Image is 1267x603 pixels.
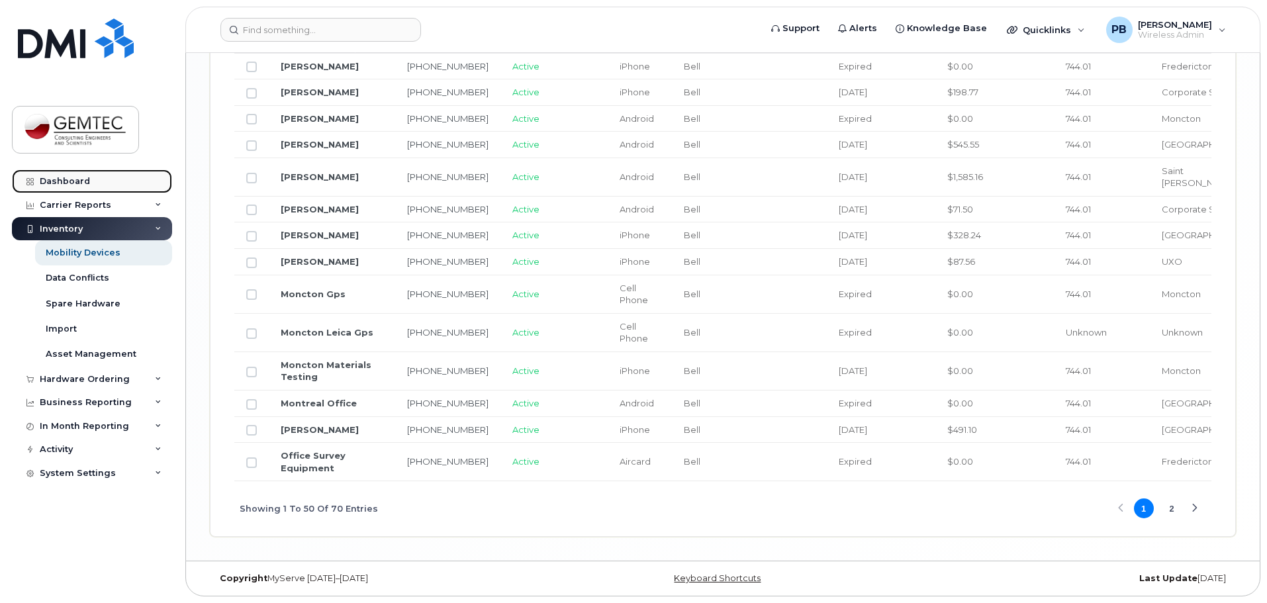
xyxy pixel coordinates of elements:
[947,61,973,71] span: $0.00
[947,113,973,124] span: $0.00
[512,230,540,240] span: Active
[1134,498,1154,518] button: Page 1
[947,456,973,467] span: $0.00
[762,15,829,42] a: Support
[620,139,654,150] span: Android
[894,573,1236,584] div: [DATE]
[684,230,700,240] span: Bell
[684,289,700,299] span: Bell
[1162,204,1246,214] span: Corporate Services
[839,139,867,150] span: [DATE]
[281,113,359,124] a: [PERSON_NAME]
[947,398,973,408] span: $0.00
[1111,22,1127,38] span: PB
[512,289,540,299] span: Active
[947,139,979,150] span: $545.55
[907,22,987,35] span: Knowledge Base
[620,230,650,240] span: iPhone
[1162,365,1201,376] span: Moncton
[407,365,489,376] a: [PHONE_NUMBER]
[220,18,421,42] input: Find something...
[839,365,867,376] span: [DATE]
[407,424,489,435] a: [PHONE_NUMBER]
[674,573,761,583] a: Keyboard Shortcuts
[512,139,540,150] span: Active
[620,398,654,408] span: Android
[512,456,540,467] span: Active
[1066,230,1091,240] span: 744.01
[1066,113,1091,124] span: 744.01
[512,256,540,267] span: Active
[839,61,872,71] span: Expired
[1162,113,1201,124] span: Moncton
[839,424,867,435] span: [DATE]
[281,87,359,97] a: [PERSON_NAME]
[839,289,872,299] span: Expired
[512,171,540,182] span: Active
[1162,256,1182,267] span: UXO
[839,398,872,408] span: Expired
[947,327,973,338] span: $0.00
[281,450,346,473] a: Office Survey Equipment
[839,456,872,467] span: Expired
[1066,456,1091,467] span: 744.01
[1162,424,1255,435] span: [GEOGRAPHIC_DATA]
[620,113,654,124] span: Android
[407,256,489,267] a: [PHONE_NUMBER]
[281,204,359,214] a: [PERSON_NAME]
[620,321,648,344] span: Cell Phone
[281,171,359,182] a: [PERSON_NAME]
[684,424,700,435] span: Bell
[684,87,700,97] span: Bell
[684,456,700,467] span: Bell
[684,171,700,182] span: Bell
[512,87,540,97] span: Active
[620,171,654,182] span: Android
[1066,256,1091,267] span: 744.01
[839,230,867,240] span: [DATE]
[1162,61,1213,71] span: Fredericton
[1066,289,1091,299] span: 744.01
[281,61,359,71] a: [PERSON_NAME]
[220,573,267,583] strong: Copyright
[407,327,489,338] a: [PHONE_NUMBER]
[1066,139,1091,150] span: 744.01
[947,171,983,182] span: $1,585.16
[281,424,359,435] a: [PERSON_NAME]
[407,289,489,299] a: [PHONE_NUMBER]
[684,327,700,338] span: Bell
[1138,30,1212,40] span: Wireless Admin
[512,365,540,376] span: Active
[620,456,651,467] span: Aircard
[849,22,877,35] span: Alerts
[620,87,650,97] span: iPhone
[684,204,700,214] span: Bell
[1066,424,1091,435] span: 744.01
[407,230,489,240] a: [PHONE_NUMBER]
[1023,24,1071,35] span: Quicklinks
[1066,398,1091,408] span: 744.01
[1066,171,1091,182] span: 744.01
[839,204,867,214] span: [DATE]
[620,283,648,306] span: Cell Phone
[620,365,650,376] span: iPhone
[947,289,973,299] span: $0.00
[947,424,977,435] span: $491.10
[407,113,489,124] a: [PHONE_NUMBER]
[1066,87,1091,97] span: 744.01
[1162,456,1213,467] span: Fredericton
[281,289,346,299] a: Moncton Gps
[947,256,975,267] span: $87.56
[1162,165,1235,189] span: Saint [PERSON_NAME]
[886,15,996,42] a: Knowledge Base
[407,61,489,71] a: [PHONE_NUMBER]
[620,424,650,435] span: iPhone
[620,61,650,71] span: iPhone
[281,256,359,267] a: [PERSON_NAME]
[998,17,1094,43] div: Quicklinks
[947,87,978,97] span: $198.77
[1162,289,1201,299] span: Moncton
[1138,19,1212,30] span: [PERSON_NAME]
[281,230,359,240] a: [PERSON_NAME]
[1066,61,1091,71] span: 744.01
